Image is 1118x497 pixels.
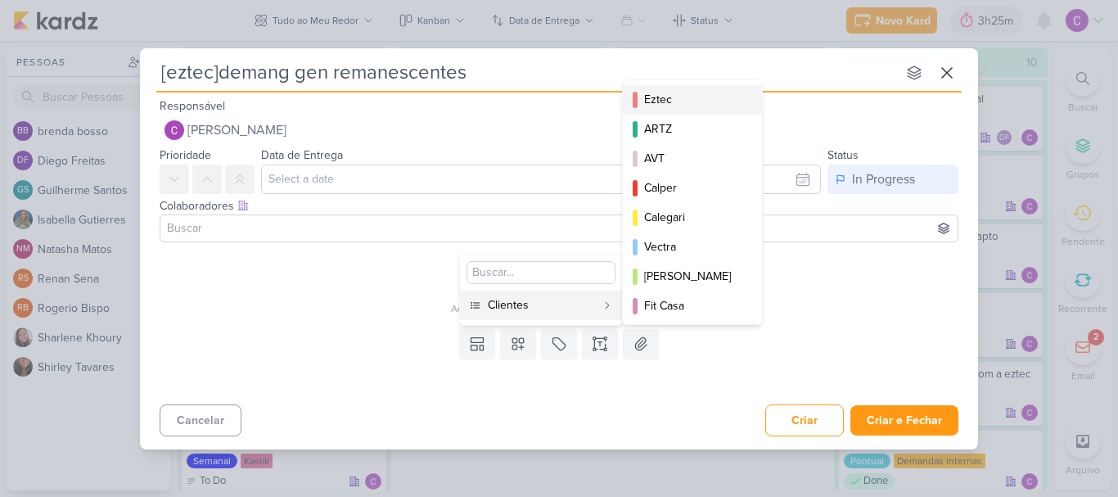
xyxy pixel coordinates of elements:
div: Eztec [644,91,742,108]
button: Criar [765,404,844,436]
button: Cancelar [160,404,241,436]
button: [PERSON_NAME] [623,262,762,291]
label: Prioridade [160,148,211,162]
div: Calegari [644,209,742,226]
div: [PERSON_NAME] [644,268,742,285]
input: Kard Sem Título [156,58,896,88]
button: In Progress [827,165,958,194]
button: Fit Casa [623,291,762,321]
div: Fit Casa [644,297,742,314]
input: Select a date [261,165,821,194]
button: Calegari [623,203,762,233]
button: Criar e Fechar [850,405,958,436]
div: AVT [644,150,742,167]
button: Calper [623,174,762,203]
label: Status [827,148,859,162]
div: In Progress [852,169,915,189]
button: Vectra [623,233,762,262]
div: Colaboradores [160,197,958,215]
div: Clientes [488,296,596,314]
button: Eztec [623,85,762,115]
button: Clientes [460,291,622,320]
input: Buscar [164,219,954,238]
div: Esse kard não possui nenhum item [160,282,968,301]
div: ARTZ [644,120,742,138]
button: Tec Vendas [623,321,762,350]
label: Responsável [160,99,225,113]
button: ARTZ [623,115,762,144]
div: Adicione um item abaixo ou selecione um template [160,301,968,316]
div: Calper [644,179,742,197]
label: Data de Entrega [261,148,343,162]
span: [PERSON_NAME] [187,120,286,140]
input: Buscar... [467,261,615,284]
img: Carlos Lima [165,120,184,140]
button: [PERSON_NAME] [160,115,958,145]
div: Vectra [644,238,742,255]
button: AVT [623,144,762,174]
